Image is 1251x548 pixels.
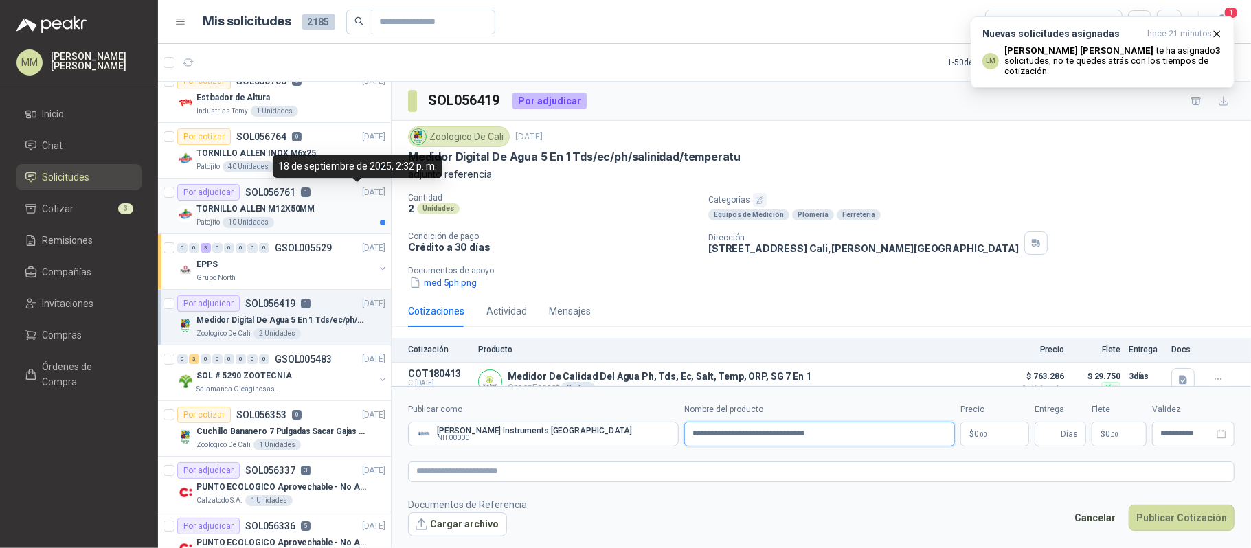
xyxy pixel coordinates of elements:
[177,518,240,534] div: Por adjudicar
[561,382,595,393] div: Broker
[362,520,385,533] p: [DATE]
[16,49,43,76] div: MM
[43,233,93,248] span: Remisiones
[196,439,251,450] p: Zoologico De Cali
[212,243,223,253] div: 0
[1215,45,1221,56] b: 3
[177,184,240,201] div: Por adjudicar
[708,233,1019,242] p: Dirección
[201,243,211,253] div: 3
[708,242,1019,254] p: [STREET_ADDRESS] Cali , [PERSON_NAME][GEOGRAPHIC_DATA]
[236,410,286,420] p: SOL056353
[196,314,368,327] p: Medidor Digital De Agua 5 En 1 Tds/ec/ph/salinidad/temperatu
[245,521,295,531] p: SOL056336
[16,101,142,127] a: Inicio
[158,290,391,345] a: Por adjudicarSOL0564191[DATE] Company LogoMedidor Digital De Agua 5 En 1 Tds/ec/ph/salinidad/temp...
[428,90,501,111] h3: SOL056419
[508,371,811,382] p: Medidor De Calidad Del Agua Ph, Tds, Ec, Salt, Temp, ORP, SG 7 En 1
[259,243,269,253] div: 0
[1092,403,1147,416] label: Flete
[1171,345,1199,354] p: Docs
[43,296,94,311] span: Invitaciones
[417,203,460,214] div: Unidades
[971,16,1235,88] button: Nuevas solicitudes asignadashace 21 minutos LM[PERSON_NAME] [PERSON_NAME] te ha asignado3 solicit...
[994,14,1068,30] div: 7 seleccionadas
[684,403,955,416] label: Nombre del producto
[1101,430,1105,438] span: $
[196,481,368,494] p: PUNTO ECOLOGICO Aprovechable - No Aprovechable 20Litros Blanco - Negro
[196,273,236,284] p: Grupo North
[236,354,246,364] div: 0
[974,430,987,438] span: 0
[201,354,211,364] div: 0
[273,155,442,178] div: 18 de septiembre de 2025, 2:32 p. m.
[16,133,142,159] a: Chat
[411,129,426,144] img: Company Logo
[995,385,1064,393] span: Anticipado
[177,95,194,111] img: Company Logo
[16,322,142,348] a: Compras
[408,241,697,253] p: Crédito a 30 días
[408,231,697,241] p: Condición de pago
[486,304,527,319] div: Actividad
[292,410,302,420] p: 0
[408,304,464,319] div: Cotizaciones
[982,28,1142,40] h3: Nuevas solicitudes asignadas
[247,354,258,364] div: 0
[16,259,142,285] a: Compañías
[515,130,543,144] p: [DATE]
[408,167,1235,182] p: adjunto referencia
[43,264,92,279] span: Compañías
[995,368,1064,385] span: $ 763.286
[51,52,142,71] p: [PERSON_NAME] [PERSON_NAME]
[196,106,248,117] p: Industrias Tomy
[189,243,199,253] div: 0
[158,123,391,179] a: Por cotizarSOL0567640[DATE] Company LogoTORNILLO ALLEN INOX M6x25Patojito40 Unidades
[982,53,999,69] div: LM
[1152,403,1235,416] label: Validez
[177,128,231,145] div: Por cotizar
[196,147,316,160] p: TORNILLO ALLEN INOX M6x25
[1067,505,1123,531] button: Cancelar
[177,429,194,445] img: Company Logo
[196,369,292,383] p: SOL # 5290 ZOOTECNIA
[708,209,789,220] div: Equipos de Medición
[196,217,220,228] p: Patojito
[995,345,1064,354] p: Precio
[1072,368,1120,385] p: $ 29.750
[223,161,274,172] div: 40 Unidades
[1110,431,1118,438] span: ,00
[224,243,234,253] div: 0
[196,161,220,172] p: Patojito
[177,462,240,479] div: Por adjudicar
[1092,422,1147,446] p: $ 0,00
[275,243,332,253] p: GSOL005529
[292,132,302,141] p: 0
[43,138,63,153] span: Chat
[203,12,291,32] h1: Mis solicitudes
[16,196,142,222] a: Cotizar3
[177,150,194,167] img: Company Logo
[196,203,315,216] p: TORNILLO ALLEN M12X50MM
[177,240,388,284] a: 0 0 3 0 0 0 0 0 GSOL005529[DATE] Company LogoEPPSGrupo North
[301,299,311,308] p: 1
[275,354,332,364] p: GSOL005483
[792,209,834,220] div: Plomería
[1224,6,1239,19] span: 1
[362,353,385,366] p: [DATE]
[708,193,1246,207] p: Categorías
[16,227,142,253] a: Remisiones
[408,379,470,387] span: C: [DATE]
[1035,403,1086,416] label: Entrega
[253,328,301,339] div: 2 Unidades
[245,187,295,197] p: SOL056761
[408,497,527,512] p: Documentos de Referencia
[1072,345,1120,354] p: Flete
[43,359,128,389] span: Órdenes de Compra
[508,382,811,393] p: GreenForest
[177,243,188,253] div: 0
[196,328,251,339] p: Zoologico De Cali
[196,425,368,438] p: Cuchillo Bananero 7 Pulgadas Sacar Gajas O Deshoje O Desman
[362,130,385,144] p: [DATE]
[1101,382,1120,393] div: Flex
